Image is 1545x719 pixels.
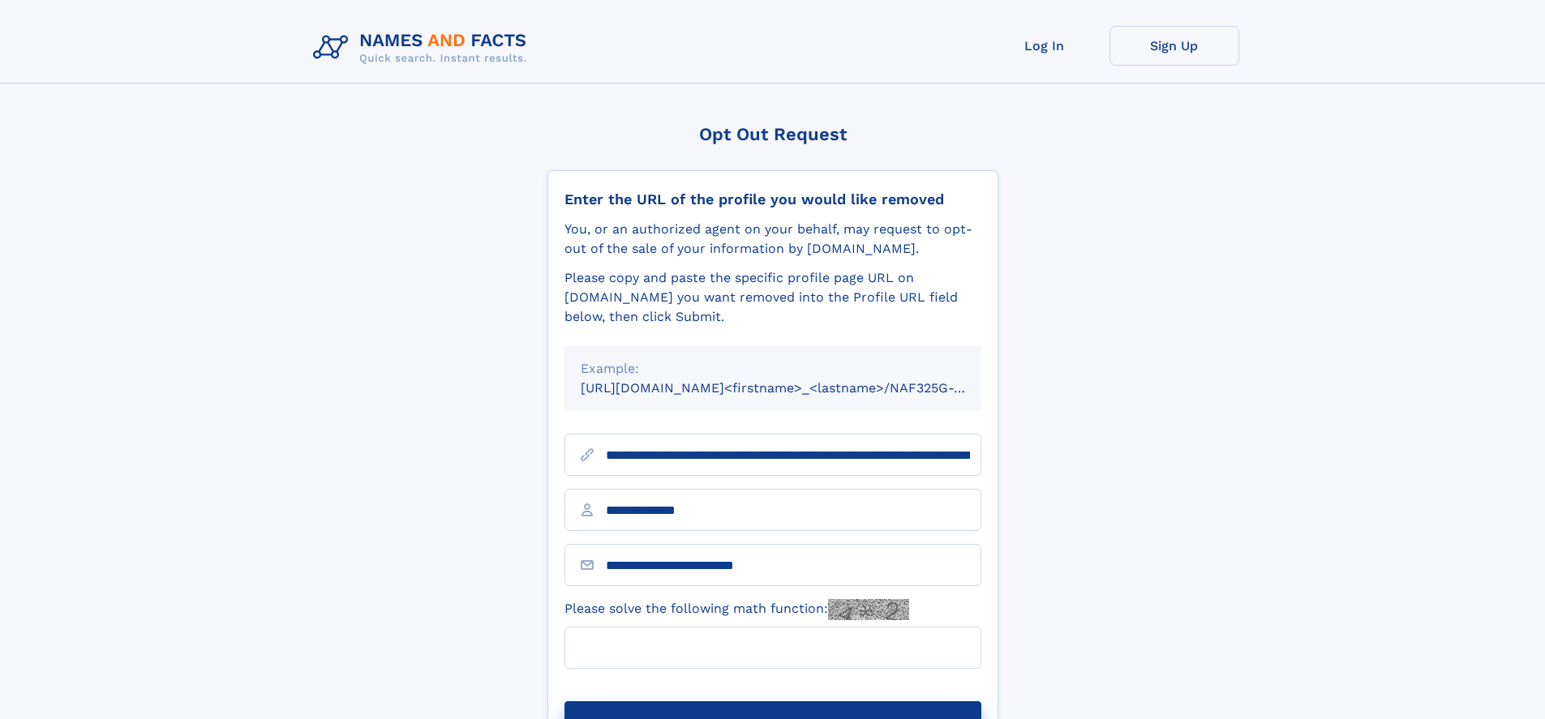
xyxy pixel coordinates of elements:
[1109,26,1239,66] a: Sign Up
[581,359,965,379] div: Example:
[564,599,909,620] label: Please solve the following math function:
[547,124,998,144] div: Opt Out Request
[307,26,540,70] img: Logo Names and Facts
[564,220,981,259] div: You, or an authorized agent on your behalf, may request to opt-out of the sale of your informatio...
[980,26,1109,66] a: Log In
[564,190,981,208] div: Enter the URL of the profile you would like removed
[564,268,981,327] div: Please copy and paste the specific profile page URL on [DOMAIN_NAME] you want removed into the Pr...
[581,380,1012,396] small: [URL][DOMAIN_NAME]<firstname>_<lastname>/NAF325G-xxxxxxxx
